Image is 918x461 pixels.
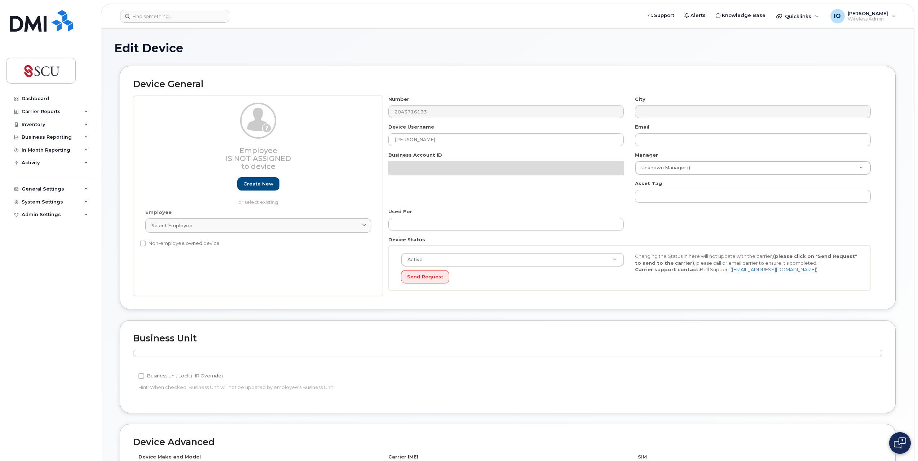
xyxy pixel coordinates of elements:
label: Number [388,96,409,103]
input: Non-employee owned device [140,241,146,246]
span: Is not assigned [226,154,291,163]
button: Send Request [401,270,449,283]
label: Email [635,124,649,130]
strong: (please click on "Send Request" to send to the carrier) [635,253,857,266]
label: Carrier IMEI [388,453,418,460]
label: Device Username [388,124,434,130]
label: Employee [145,209,172,216]
a: [EMAIL_ADDRESS][DOMAIN_NAME] [732,267,816,272]
span: Active [403,256,423,263]
h3: Employee [145,147,371,170]
a: Select employee [145,218,371,233]
p: or select existing [145,199,371,206]
label: Non-employee owned device [140,239,220,248]
label: Used For [388,208,412,215]
a: Active [401,253,624,266]
label: Device Make and Model [138,453,201,460]
label: Business Unit Lock (HR Override) [138,372,223,380]
span: Select employee [151,222,193,229]
span: Unknown Manager () [637,165,690,171]
label: Business Account ID [388,152,442,158]
span: to device [241,162,275,171]
label: City [635,96,645,103]
div: Changing the Status in here will not update with the carrier, , please call or email carrier to e... [630,253,864,273]
label: Asset Tag [635,180,662,187]
label: SIM [638,453,647,460]
img: Open chat [894,437,906,449]
input: Business Unit Lock (HR Override) [138,373,144,379]
h2: Device Advanced [133,437,882,447]
h2: Device General [133,79,882,89]
a: Unknown Manager () [635,161,870,174]
h2: Business Unit [133,334,882,344]
h1: Edit Device [114,42,901,54]
p: Hint: When checked, Business Unit will not be updated by employee's Business Unit [138,384,627,391]
label: Manager [635,152,658,158]
strong: Carrier support contact: [635,267,700,272]
a: Create new [237,177,279,191]
label: Device Status [388,236,425,243]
